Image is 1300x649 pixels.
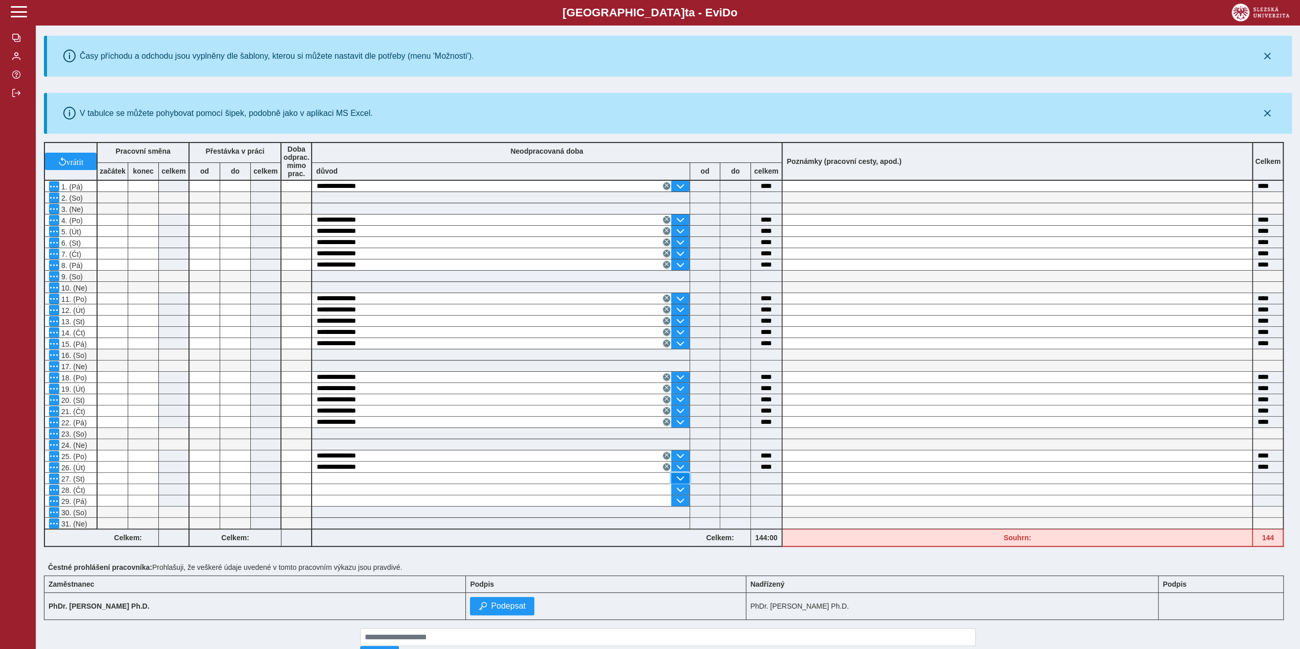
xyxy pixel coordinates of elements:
[159,167,188,175] b: celkem
[66,157,84,165] span: vrátit
[190,167,220,175] b: od
[49,271,59,281] button: Menu
[49,372,59,382] button: Menu
[190,534,281,542] b: Celkem:
[49,496,59,506] button: Menu
[470,580,494,588] b: Podpis
[49,193,59,203] button: Menu
[98,167,128,175] b: začátek
[49,282,59,293] button: Menu
[49,361,59,371] button: Menu
[49,417,59,427] button: Menu
[49,237,59,248] button: Menu
[59,419,87,427] span: 22. (Pá)
[751,534,782,542] b: 144:00
[49,339,59,349] button: Menu
[59,261,83,270] span: 8. (Pá)
[59,475,85,483] span: 27. (St)
[49,451,59,461] button: Menu
[59,396,85,404] span: 20. (St)
[1232,4,1289,21] img: logo_web_su.png
[59,217,83,225] span: 4. (Po)
[45,153,97,170] button: vrátit
[690,167,720,175] b: od
[684,6,688,19] span: t
[59,430,87,438] span: 23. (So)
[49,462,59,472] button: Menu
[49,204,59,214] button: Menu
[690,534,750,542] b: Celkem:
[31,6,1269,19] b: [GEOGRAPHIC_DATA] a - Evi
[59,520,87,528] span: 31. (Ne)
[783,529,1253,547] div: Fond pracovní doby (168 h) a součet hodin (144 h) se neshodují!
[59,363,87,371] span: 17. (Ne)
[1253,529,1284,547] div: Fond pracovní doby (168 h) a součet hodin (144 h) se neshodují!
[80,52,474,61] div: Časy příchodu a odchodu jsou vyplněny dle šablony, kterou si můžete nastavit dle potřeby (menu 'M...
[49,383,59,394] button: Menu
[491,602,526,611] span: Podepsat
[59,239,81,247] span: 6. (St)
[49,294,59,304] button: Menu
[59,385,85,393] span: 19. (Út)
[59,284,87,292] span: 10. (Ne)
[49,305,59,315] button: Menu
[59,452,87,461] span: 25. (Po)
[510,147,583,155] b: Neodpracovaná doba
[1253,534,1283,542] b: 144
[59,464,85,472] span: 26. (Út)
[59,351,87,359] span: 16. (So)
[59,407,85,416] span: 21. (Čt)
[49,428,59,439] button: Menu
[220,167,250,175] b: do
[59,374,87,382] span: 18. (Po)
[59,228,81,236] span: 5. (Út)
[283,145,310,178] b: Doba odprac. mimo prac.
[470,597,534,615] button: Podepsat
[49,260,59,270] button: Menu
[49,580,94,588] b: Zaměstnanec
[1255,157,1281,165] b: Celkem
[722,6,730,19] span: D
[746,593,1158,620] td: PhDr. [PERSON_NAME] Ph.D.
[205,147,264,155] b: Přestávka v práci
[316,167,338,175] b: důvod
[49,440,59,450] button: Menu
[720,167,750,175] b: do
[59,497,87,506] span: 29. (Pá)
[49,316,59,326] button: Menu
[49,507,59,517] button: Menu
[730,6,738,19] span: o
[48,563,152,571] b: Čestné prohlášení pracovníka:
[128,167,158,175] b: konec
[49,350,59,360] button: Menu
[44,559,1292,575] div: Prohlašuji, že veškeré údaje uvedené v tomto pracovním výkazu jsou pravdivé.
[59,441,87,449] span: 24. (Ne)
[59,318,85,326] span: 13. (St)
[59,273,83,281] span: 9. (So)
[783,157,906,165] b: Poznámky (pracovní cesty, apod.)
[49,602,150,610] b: PhDr. [PERSON_NAME] Ph.D.
[98,534,158,542] b: Celkem:
[115,147,170,155] b: Pracovní směna
[49,518,59,528] button: Menu
[1004,534,1031,542] b: Souhrn:
[59,295,87,303] span: 11. (Po)
[59,250,81,258] span: 7. (Čt)
[59,205,83,213] span: 3. (Ne)
[49,215,59,225] button: Menu
[49,181,59,191] button: Menu
[59,306,85,315] span: 12. (Út)
[59,486,85,494] span: 28. (Čt)
[751,167,782,175] b: celkem
[59,194,83,202] span: 2. (So)
[59,509,87,517] span: 30. (So)
[750,580,785,588] b: Nadřízený
[251,167,280,175] b: celkem
[49,249,59,259] button: Menu
[49,327,59,338] button: Menu
[49,395,59,405] button: Menu
[59,340,87,348] span: 15. (Pá)
[49,473,59,484] button: Menu
[49,485,59,495] button: Menu
[80,109,373,118] div: V tabulce se můžete pohybovat pomocí šipek, podobně jako v aplikaci MS Excel.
